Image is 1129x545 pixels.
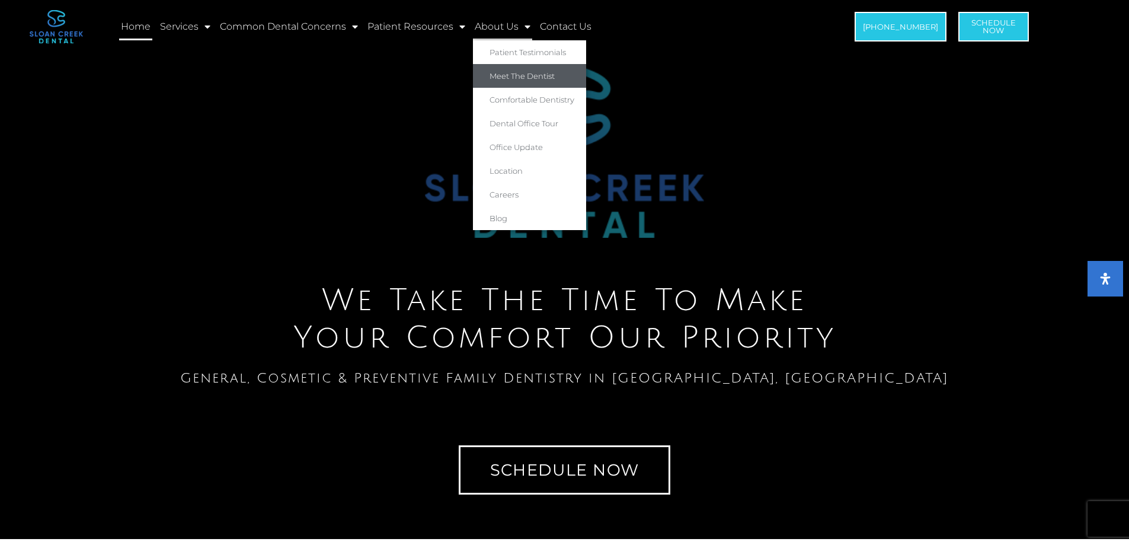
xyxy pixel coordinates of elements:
a: Office Update [473,135,586,159]
a: Meet The Dentist [473,64,586,88]
a: Schedule Now [459,445,671,495]
a: About Us [473,13,532,40]
a: Comfortable Dentistry [473,88,586,111]
nav: Menu [119,13,777,40]
img: Sloan Creek Dental Logo [425,62,704,238]
h1: General, Cosmetic & Preventive Family Dentistry in [GEOGRAPHIC_DATA], [GEOGRAPHIC_DATA] [6,371,1123,385]
a: Careers [473,183,586,206]
span: [PHONE_NUMBER] [863,23,938,31]
span: Schedule Now [971,19,1016,34]
a: Contact Us [538,13,593,40]
a: Blog [473,206,586,230]
a: Location [473,159,586,183]
h2: We Take The Time To Make Your Comfort Our Priority [6,282,1123,356]
a: Patient Resources [366,13,467,40]
a: Common Dental Concerns [218,13,360,40]
a: Dental Office Tour [473,111,586,135]
span: Schedule Now [490,462,639,478]
a: Patient Testimonials [473,40,586,64]
a: Services [158,13,212,40]
ul: About Us [473,40,586,230]
button: Open Accessibility Panel [1088,261,1123,297]
a: Home [119,13,152,40]
a: [PHONE_NUMBER] [855,12,946,42]
a: ScheduleNow [958,12,1029,42]
img: logo [30,10,83,43]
